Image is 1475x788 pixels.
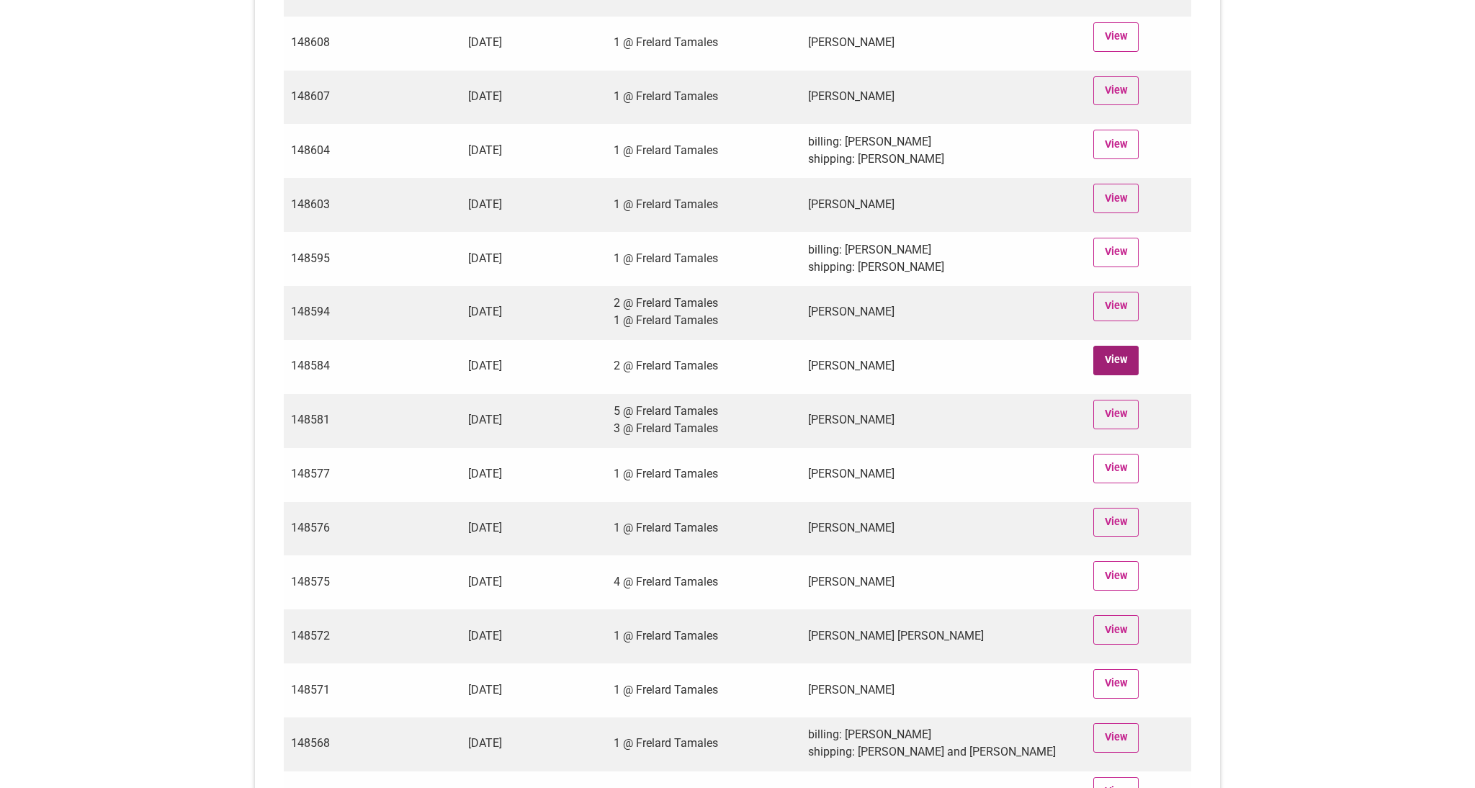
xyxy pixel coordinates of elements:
a: View [1093,292,1139,321]
td: 2 @ Frelard Tamales [606,340,801,394]
td: [DATE] [461,232,607,286]
td: [PERSON_NAME] [PERSON_NAME] [801,609,1086,663]
td: 148604 [284,124,461,178]
td: 4 @ Frelard Tamales [606,555,801,609]
td: [DATE] [461,394,607,448]
td: 1 @ Frelard Tamales [606,232,801,286]
td: 1 @ Frelard Tamales [606,502,801,556]
td: [PERSON_NAME] [801,663,1086,717]
td: 148594 [284,286,461,340]
td: 148608 [284,17,461,71]
a: View [1093,669,1139,699]
td: [DATE] [461,609,607,663]
td: 1 @ Frelard Tamales [606,17,801,71]
td: [DATE] [461,555,607,609]
td: 1 @ Frelard Tamales [606,609,801,663]
a: View [1093,76,1139,106]
a: View [1093,22,1139,52]
a: View [1093,346,1139,375]
td: [DATE] [461,124,607,178]
a: View [1093,723,1139,753]
a: View [1093,454,1139,483]
td: [PERSON_NAME] [801,71,1086,125]
td: [DATE] [461,448,607,502]
td: 1 @ Frelard Tamales [606,663,801,717]
td: 148576 [284,502,461,556]
td: [PERSON_NAME] [801,286,1086,340]
td: 148571 [284,663,461,717]
td: [DATE] [461,286,607,340]
td: 1 @ Frelard Tamales [606,178,801,232]
td: 148603 [284,178,461,232]
td: [PERSON_NAME] [801,448,1086,502]
td: [PERSON_NAME] [801,178,1086,232]
td: 148572 [284,609,461,663]
td: [PERSON_NAME] [801,17,1086,71]
td: 148595 [284,232,461,286]
td: [DATE] [461,502,607,556]
td: 1 @ Frelard Tamales [606,71,801,125]
a: View [1093,615,1139,645]
td: [PERSON_NAME] [801,394,1086,448]
td: billing: [PERSON_NAME] shipping: [PERSON_NAME] [801,124,1086,178]
a: View [1093,561,1139,591]
td: 148584 [284,340,461,394]
td: billing: [PERSON_NAME] shipping: [PERSON_NAME] [801,232,1086,286]
td: 148575 [284,555,461,609]
td: 148581 [284,394,461,448]
a: View [1093,400,1139,429]
td: 148607 [284,71,461,125]
td: [DATE] [461,178,607,232]
td: [PERSON_NAME] [801,340,1086,394]
td: [PERSON_NAME] [801,555,1086,609]
td: 148577 [284,448,461,502]
td: 5 @ Frelard Tamales 3 @ Frelard Tamales [606,394,801,448]
td: 1 @ Frelard Tamales [606,717,801,771]
a: View [1093,184,1139,213]
td: [DATE] [461,663,607,717]
td: billing: [PERSON_NAME] shipping: [PERSON_NAME] and [PERSON_NAME] [801,717,1086,771]
a: View [1093,508,1139,537]
a: View [1093,130,1139,159]
td: 2 @ Frelard Tamales 1 @ Frelard Tamales [606,286,801,340]
td: 1 @ Frelard Tamales [606,124,801,178]
td: 1 @ Frelard Tamales [606,448,801,502]
td: [PERSON_NAME] [801,502,1086,556]
td: [DATE] [461,17,607,71]
td: [DATE] [461,340,607,394]
td: [DATE] [461,71,607,125]
td: 148568 [284,717,461,771]
a: View [1093,238,1139,267]
td: [DATE] [461,717,607,771]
